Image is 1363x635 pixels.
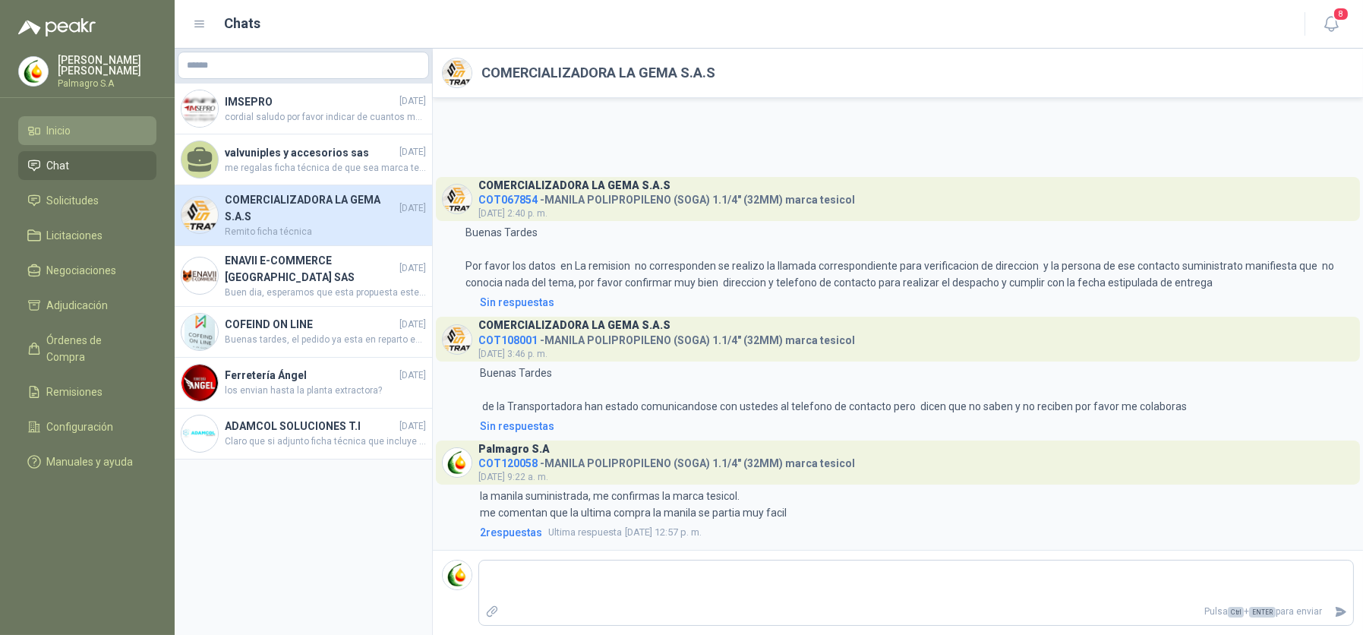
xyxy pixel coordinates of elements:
[18,326,156,371] a: Órdenes de Compra
[181,197,218,233] img: Company Logo
[399,261,426,276] span: [DATE]
[18,116,156,145] a: Inicio
[505,599,1329,625] p: Pulsa + para enviar
[18,291,156,320] a: Adjudicación
[225,252,396,286] h4: ENAVII E-COMMERCE [GEOGRAPHIC_DATA] SAS
[47,227,103,244] span: Licitaciones
[18,412,156,441] a: Configuración
[225,434,426,449] span: Claro que si adjunto ficha técnica que incluye foto
[225,333,426,347] span: Buenas tardes, el pedido ya esta en reparto entrega en el transcurso de la tarde.
[175,246,432,307] a: Company LogoENAVII E-COMMERCE [GEOGRAPHIC_DATA] SAS[DATE]Buen dia, esperamos que esta propuesta e...
[481,62,715,84] h2: COMERCIALIZADORA LA GEMA S.A.S
[47,157,70,174] span: Chat
[225,286,426,300] span: Buen dia, esperamos que esta propuesta este bien, Le presento la mejor opción en aire acondiciona...
[399,145,426,160] span: [DATE]
[225,161,426,175] span: me regalas ficha técnica de que sea marca tesicol
[175,134,432,185] a: valvuniples y accesorios sas[DATE]me regalas ficha técnica de que sea marca tesicol
[47,332,142,365] span: Órdenes de Compra
[225,191,396,225] h4: COMERCIALIZADORA LA GEMA S.A.S
[479,599,505,625] label: Adjuntar archivos
[399,94,426,109] span: [DATE]
[480,294,554,311] div: Sin respuestas
[478,472,548,482] span: [DATE] 9:22 a. m.
[47,262,117,279] span: Negociaciones
[548,525,702,540] span: [DATE] 12:57 p. m.
[465,224,1354,291] p: Buenas Tardes Por favor los datos en La remision no corresponden se realizo la llamada correspond...
[47,192,99,209] span: Solicitudes
[478,349,547,359] span: [DATE] 3:46 p. m.
[47,384,103,400] span: Remisiones
[399,368,426,383] span: [DATE]
[1333,7,1349,21] span: 8
[18,186,156,215] a: Solicitudes
[443,325,472,354] img: Company Logo
[47,122,71,139] span: Inicio
[47,453,134,470] span: Manuales y ayuda
[225,13,261,34] h1: Chats
[225,93,396,110] h4: IMSEPRO
[175,358,432,409] a: Company LogoFerretería Ángel[DATE]los envian hasta la planta extractora?
[548,525,622,540] span: Ultima respuesta
[181,365,218,401] img: Company Logo
[225,418,396,434] h4: ADAMCOL SOLUCIONES T.I
[478,445,550,453] h3: Palmagro S.A
[443,448,472,477] img: Company Logo
[1328,599,1353,625] button: Enviar
[478,321,670,330] h3: COMERCIALIZADORA LA GEMA S.A.S
[478,330,855,345] h4: - MANILA POLIPROPILENO (SOGA) 1.1/4" (32MM) marca tesicol
[58,79,156,88] p: Palmagro S.A
[1249,607,1276,618] span: ENTER
[175,84,432,134] a: Company LogoIMSEPRO[DATE]cordial saludo por favor indicar de cuantos metros o de cuantos pasos re...
[478,194,538,206] span: COT067854
[480,418,554,434] div: Sin respuestas
[477,418,1354,434] a: Sin respuestas
[478,334,538,346] span: COT108001
[480,524,542,541] span: 2 respuesta s
[1317,11,1345,38] button: 8
[477,294,1354,311] a: Sin respuestas
[443,58,472,87] img: Company Logo
[443,185,472,213] img: Company Logo
[47,419,114,435] span: Configuración
[175,307,432,358] a: Company LogoCOFEIND ON LINE[DATE]Buenas tardes, el pedido ya esta en reparto entrega en el transc...
[399,419,426,434] span: [DATE]
[18,256,156,285] a: Negociaciones
[478,453,855,468] h4: - MANILA POLIPROPILENO (SOGA) 1.1/4" (32MM) marca tesicol
[478,208,547,219] span: [DATE] 2:40 p. m.
[18,151,156,180] a: Chat
[181,90,218,127] img: Company Logo
[18,447,156,476] a: Manuales y ayuda
[225,144,396,161] h4: valvuniples y accesorios sas
[478,182,670,190] h3: COMERCIALIZADORA LA GEMA S.A.S
[480,365,1187,415] p: Buenas Tardes de la Transportadora han estado comunicandose con ustedes al telefono de contacto p...
[225,384,426,398] span: los envian hasta la planta extractora?
[18,378,156,406] a: Remisiones
[47,297,109,314] span: Adjudicación
[18,18,96,36] img: Logo peakr
[478,457,538,469] span: COT120058
[477,524,1354,541] a: 2respuestasUltima respuesta[DATE] 12:57 p. m.
[478,190,855,204] h4: - MANILA POLIPROPILENO (SOGA) 1.1/4" (32MM) marca tesicol
[18,221,156,250] a: Licitaciones
[1228,607,1244,618] span: Ctrl
[399,317,426,332] span: [DATE]
[181,415,218,452] img: Company Logo
[181,257,218,294] img: Company Logo
[225,110,426,125] span: cordial saludo por favor indicar de cuantos metros o de cuantos pasos requieren la escalera mucha...
[225,225,426,239] span: Remito ficha técnica
[480,488,787,521] p: la manila suministrada, me confirmas la marca tesicol. me comentan que la ultima compra la manila...
[181,314,218,350] img: Company Logo
[399,201,426,216] span: [DATE]
[225,367,396,384] h4: Ferretería Ángel
[225,316,396,333] h4: COFEIND ON LINE
[175,409,432,460] a: Company LogoADAMCOL SOLUCIONES T.I[DATE]Claro que si adjunto ficha técnica que incluye foto
[175,185,432,246] a: Company LogoCOMERCIALIZADORA LA GEMA S.A.S[DATE]Remito ficha técnica
[19,57,48,86] img: Company Logo
[443,561,472,589] img: Company Logo
[58,55,156,76] p: [PERSON_NAME] [PERSON_NAME]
